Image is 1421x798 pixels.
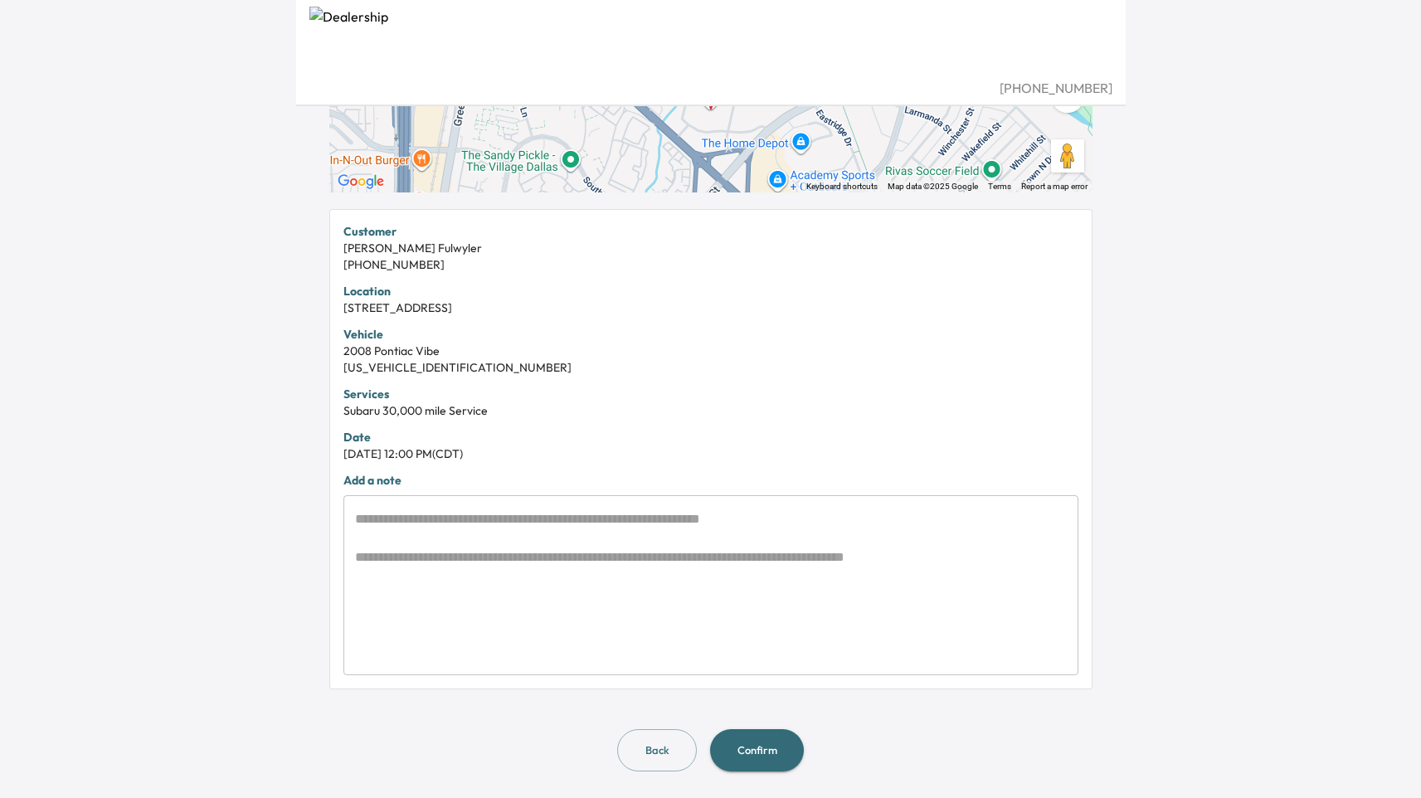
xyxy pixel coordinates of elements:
[343,473,401,488] strong: Add a note
[343,327,383,342] strong: Vehicle
[343,256,1078,273] div: [PHONE_NUMBER]
[309,78,1112,98] div: [PHONE_NUMBER]
[333,171,388,192] img: Google
[1051,139,1084,173] button: Drag Pegman onto the map to open Street View
[343,387,389,401] strong: Services
[343,430,371,445] strong: Date
[343,402,1078,419] div: Subaru 30,000 mile Service
[309,7,1112,78] img: Dealership
[343,299,1078,316] div: [STREET_ADDRESS]
[888,182,978,191] span: Map data ©2025 Google
[333,171,388,192] a: Open this area in Google Maps (opens a new window)
[343,445,1078,462] div: [DATE] 12:00 PM (CDT)
[343,359,1078,376] div: [US_VEHICLE_IDENTIFICATION_NUMBER]
[1021,182,1088,191] a: Report a map error
[806,181,878,192] button: Keyboard shortcuts
[343,284,391,299] strong: Location
[343,224,397,239] strong: Customer
[710,729,804,771] button: Confirm
[343,343,1078,359] div: 2008 Pontiac Vibe
[988,182,1011,191] a: Terms (opens in new tab)
[617,729,697,771] button: Back
[343,240,1078,256] div: [PERSON_NAME] Fulwyler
